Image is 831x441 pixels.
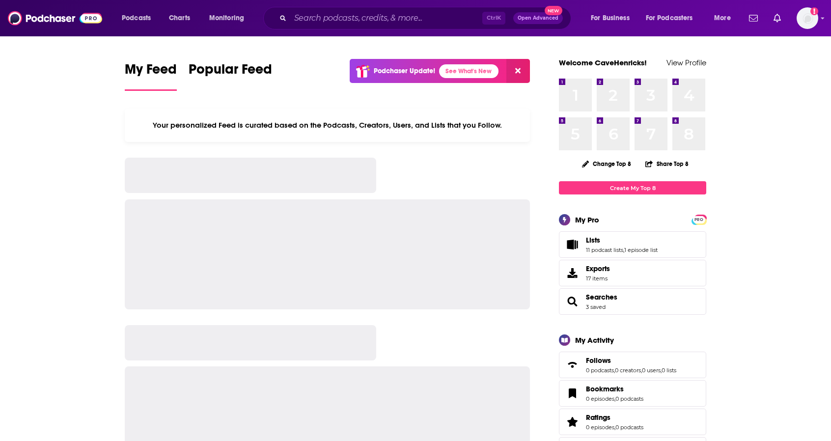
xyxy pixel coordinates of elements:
[797,7,818,29] img: User Profile
[189,61,272,91] a: Popular Feed
[559,380,706,407] span: Bookmarks
[122,11,151,25] span: Podcasts
[623,247,624,253] span: ,
[209,11,244,25] span: Monitoring
[645,154,689,173] button: Share Top 8
[576,158,637,170] button: Change Top 8
[513,12,563,24] button: Open AdvancedNew
[545,6,562,15] span: New
[125,61,177,83] span: My Feed
[586,264,610,273] span: Exports
[797,7,818,29] span: Logged in as CaveHenricks
[770,10,785,27] a: Show notifications dropdown
[586,413,643,422] a: Ratings
[586,395,614,402] a: 0 episodes
[591,11,630,25] span: For Business
[707,10,743,26] button: open menu
[559,352,706,378] span: Follows
[586,236,658,245] a: Lists
[559,409,706,435] span: Ratings
[745,10,762,27] a: Show notifications dropdown
[714,11,731,25] span: More
[562,238,582,251] a: Lists
[8,9,102,28] img: Podchaser - Follow, Share and Rate Podcasts
[559,58,647,67] a: Welcome CaveHenricks!
[374,67,435,75] p: Podchaser Update!
[624,247,658,253] a: 1 episode list
[562,415,582,429] a: Ratings
[439,64,499,78] a: See What's New
[559,181,706,194] a: Create My Top 8
[518,16,558,21] span: Open Advanced
[562,358,582,372] a: Follows
[646,11,693,25] span: For Podcasters
[586,424,614,431] a: 0 episodes
[584,10,642,26] button: open menu
[662,367,676,374] a: 0 lists
[169,11,190,25] span: Charts
[666,58,706,67] a: View Profile
[642,367,661,374] a: 0 users
[661,367,662,374] span: ,
[125,61,177,91] a: My Feed
[586,303,606,310] a: 3 saved
[615,395,643,402] a: 0 podcasts
[614,424,615,431] span: ,
[615,424,643,431] a: 0 podcasts
[575,215,599,224] div: My Pro
[575,335,614,345] div: My Activity
[125,109,530,142] div: Your personalized Feed is curated based on the Podcasts, Creators, Users, and Lists that you Follow.
[559,231,706,258] span: Lists
[290,10,482,26] input: Search podcasts, credits, & more...
[586,385,643,393] a: Bookmarks
[586,236,600,245] span: Lists
[115,10,164,26] button: open menu
[614,367,615,374] span: ,
[586,356,611,365] span: Follows
[586,275,610,282] span: 17 items
[562,386,582,400] a: Bookmarks
[586,367,614,374] a: 0 podcasts
[693,216,705,223] a: PRO
[586,247,623,253] a: 11 podcast lists
[559,288,706,315] span: Searches
[559,260,706,286] a: Exports
[615,367,641,374] a: 0 creators
[562,295,582,308] a: Searches
[810,7,818,15] svg: Add a profile image
[163,10,196,26] a: Charts
[586,413,610,422] span: Ratings
[586,293,617,302] a: Searches
[586,385,624,393] span: Bookmarks
[586,356,676,365] a: Follows
[797,7,818,29] button: Show profile menu
[273,7,581,29] div: Search podcasts, credits, & more...
[639,10,707,26] button: open menu
[202,10,257,26] button: open menu
[641,367,642,374] span: ,
[189,61,272,83] span: Popular Feed
[614,395,615,402] span: ,
[482,12,505,25] span: Ctrl K
[562,266,582,280] span: Exports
